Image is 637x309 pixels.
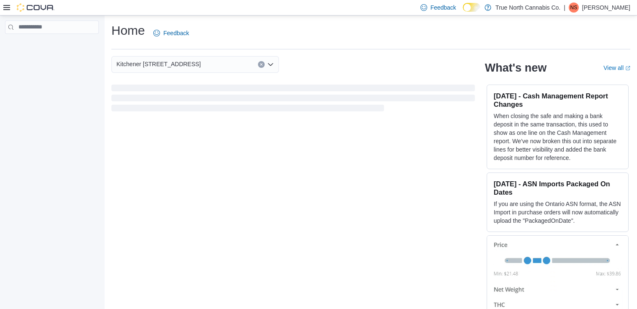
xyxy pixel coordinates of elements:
[111,22,145,39] h1: Home
[625,66,630,71] svg: External link
[5,36,99,56] nav: Complex example
[258,61,265,68] button: Clear input
[494,200,622,225] p: If you are using the Ontario ASN format, the ASN Import in purchase orders will now automatically...
[150,25,192,41] a: Feedback
[111,86,475,113] span: Loading
[463,3,480,12] input: Dark Mode
[17,3,54,12] img: Cova
[267,61,274,68] button: Open list of options
[431,3,456,12] span: Feedback
[494,92,622,108] h3: [DATE] - Cash Management Report Changes
[116,59,201,69] span: Kitchener [STREET_ADDRESS]
[495,3,560,13] p: True North Cannabis Co.
[494,112,622,162] p: When closing the safe and making a bank deposit in the same transaction, this used to show as one...
[564,3,565,13] p: |
[570,3,578,13] span: NS
[569,3,579,13] div: Natalie Springstead
[582,3,630,13] p: [PERSON_NAME]
[485,61,547,75] h2: What's new
[163,29,189,37] span: Feedback
[494,180,622,196] h3: [DATE] - ASN Imports Packaged On Dates
[603,64,630,71] a: View allExternal link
